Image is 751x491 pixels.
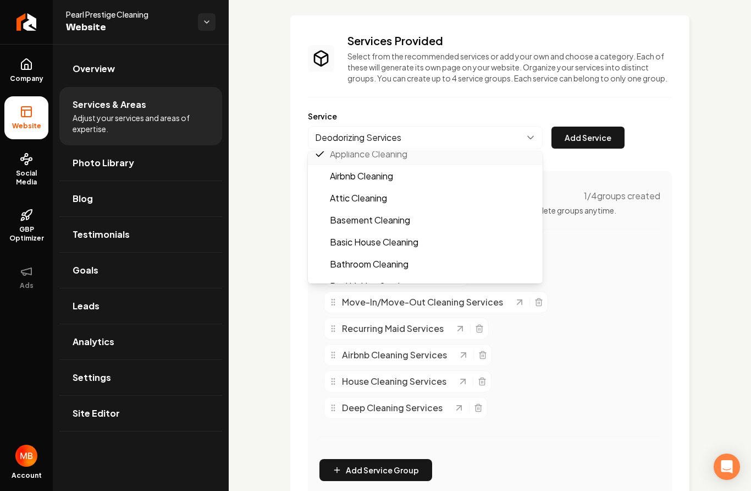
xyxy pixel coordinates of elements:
[330,192,534,205] span: Attic Cleaning
[330,148,534,161] span: Appliance Cleaning
[330,214,534,227] span: Basement Cleaning
[330,170,534,183] span: Airbnb Cleaning
[330,280,534,293] span: Bed Making Services
[330,258,534,271] span: Bathroom Cleaning
[330,236,534,249] span: Basic House Cleaning
[714,454,740,480] div: Open Intercom Messenger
